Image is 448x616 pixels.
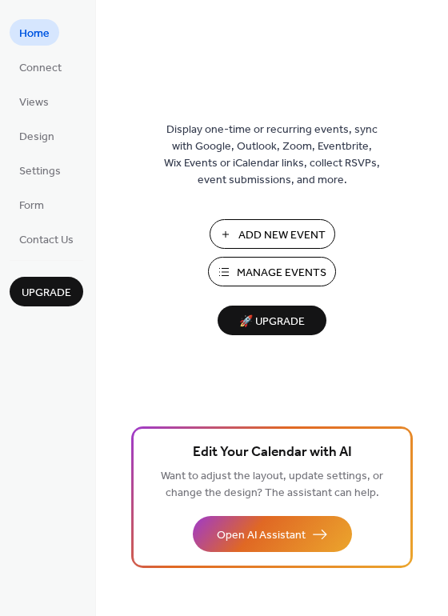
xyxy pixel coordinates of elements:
[19,163,61,180] span: Settings
[193,442,352,464] span: Edit Your Calendar with AI
[10,277,83,306] button: Upgrade
[217,527,306,544] span: Open AI Assistant
[19,198,44,214] span: Form
[10,226,83,252] a: Contact Us
[22,285,71,302] span: Upgrade
[19,94,49,111] span: Views
[10,54,71,80] a: Connect
[10,19,59,46] a: Home
[19,60,62,77] span: Connect
[218,306,326,335] button: 🚀 Upgrade
[10,88,58,114] a: Views
[238,227,326,244] span: Add New Event
[237,265,326,282] span: Manage Events
[10,157,70,183] a: Settings
[19,232,74,249] span: Contact Us
[208,257,336,286] button: Manage Events
[10,122,64,149] a: Design
[164,122,380,189] span: Display one-time or recurring events, sync with Google, Outlook, Zoom, Eventbrite, Wix Events or ...
[19,26,50,42] span: Home
[193,516,352,552] button: Open AI Assistant
[19,129,54,146] span: Design
[161,466,383,504] span: Want to adjust the layout, update settings, or change the design? The assistant can help.
[227,311,317,333] span: 🚀 Upgrade
[10,191,54,218] a: Form
[210,219,335,249] button: Add New Event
